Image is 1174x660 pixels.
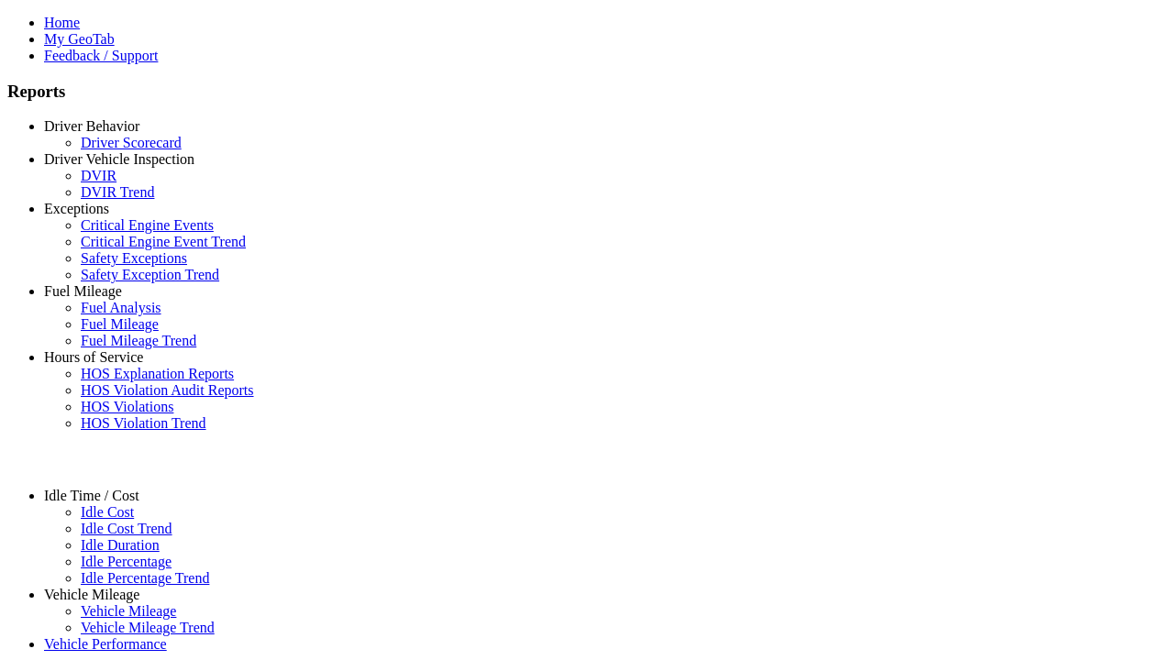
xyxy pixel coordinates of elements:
a: Hours of Service [44,349,143,365]
a: Home [44,15,80,30]
a: Driver Vehicle Inspection [44,151,194,167]
a: Critical Engine Events [81,217,214,233]
a: HOS Explanation Reports [81,366,234,381]
a: Idle Percentage [81,554,172,569]
a: Driver Scorecard [81,135,182,150]
h3: Reports [7,82,1167,102]
a: Critical Engine Event Trend [81,234,246,249]
a: Idle Time / Cost [44,488,139,503]
a: DVIR Trend [81,184,154,200]
a: Vehicle Mileage [44,587,139,602]
a: Vehicle Mileage [81,603,176,619]
a: Safety Exception Trend [81,267,219,282]
a: HOS Violations [81,399,173,414]
a: Vehicle Performance [44,636,167,652]
a: My GeoTab [44,31,115,47]
a: Vehicle Mileage Trend [81,620,215,635]
a: Idle Duration [81,537,160,553]
a: Fuel Mileage [81,316,159,332]
a: Exceptions [44,201,109,216]
a: Idle Percentage Trend [81,570,209,586]
a: Fuel Mileage Trend [81,333,196,348]
a: DVIR [81,168,116,183]
a: Feedback / Support [44,48,158,63]
a: HOS Violation Trend [81,415,206,431]
a: HOS Violation Audit Reports [81,382,254,398]
a: Fuel Analysis [81,300,161,315]
a: Idle Cost [81,504,134,520]
a: Idle Cost Trend [81,521,172,536]
a: Driver Behavior [44,118,139,134]
a: Fuel Mileage [44,283,122,299]
a: Safety Exceptions [81,250,187,266]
